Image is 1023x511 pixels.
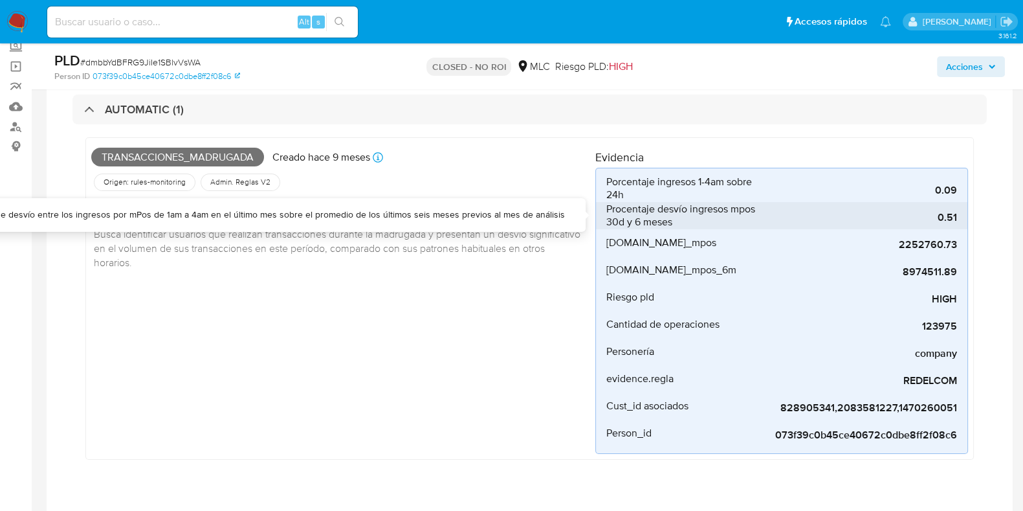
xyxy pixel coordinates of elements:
[555,60,632,74] span: Riesgo PLD:
[795,15,867,28] span: Accesos rápidos
[1000,15,1013,28] a: Salir
[102,177,187,187] span: Origen: rules-monitoring
[80,56,201,69] span: # dmbbYdBFRG9JiIe1SBlvVsWA
[326,13,353,31] button: search-icon
[209,177,272,187] span: Admin. Reglas V2
[880,16,891,27] a: Notificaciones
[299,16,309,28] span: Alt
[998,30,1017,41] span: 3.161.2
[937,56,1005,77] button: Acciones
[608,59,632,74] span: HIGH
[47,14,358,30] input: Buscar usuario o caso...
[94,227,583,269] span: Busca identificar usuarios que realizan transacciones durante la madrugada y presentan un desvío ...
[426,58,511,76] p: CLOSED - NO ROI
[93,71,240,82] a: 073f39c0b45ce40672c0dbe8ff2f08c6
[946,56,983,77] span: Acciones
[272,150,370,165] p: Creado hace 9 meses
[91,148,264,167] span: Transacciones_madrugada
[72,95,987,124] div: AUTOMATIC (1)
[54,71,90,82] b: Person ID
[316,16,320,28] span: s
[922,16,995,28] p: camilafernanda.paredessaldano@mercadolibre.cl
[105,102,184,117] h3: AUTOMATIC (1)
[516,60,549,74] div: MLC
[54,50,80,71] b: PLD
